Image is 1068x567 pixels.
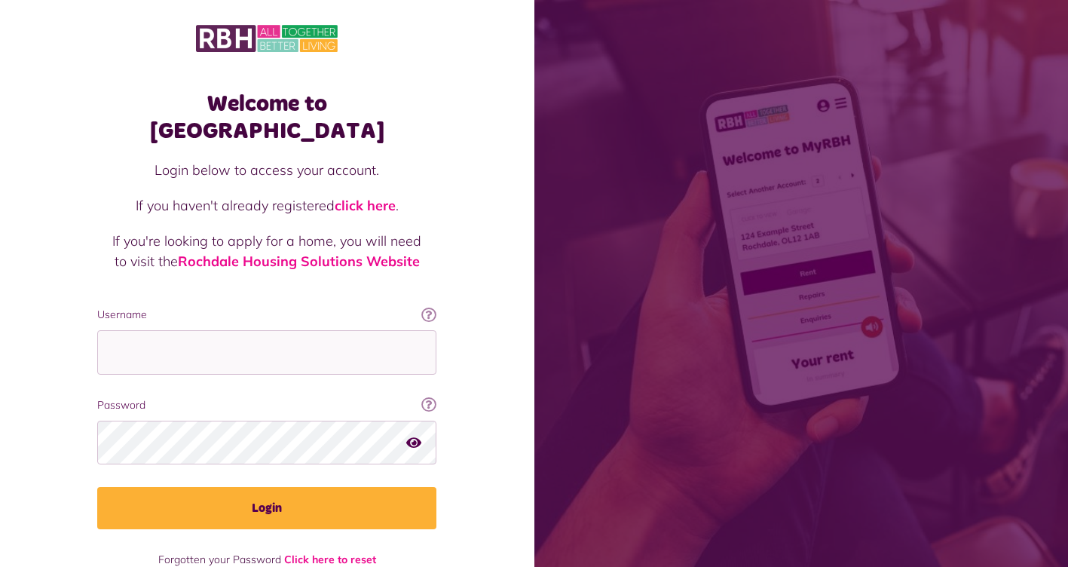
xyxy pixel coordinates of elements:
p: If you haven't already registered . [112,195,421,216]
a: Click here to reset [284,553,376,566]
label: Username [97,307,436,323]
a: click here [335,197,396,214]
label: Password [97,397,436,413]
p: Login below to access your account. [112,160,421,180]
img: MyRBH [196,23,338,54]
h1: Welcome to [GEOGRAPHIC_DATA] [97,90,436,145]
p: If you're looking to apply for a home, you will need to visit the [112,231,421,271]
button: Login [97,487,436,529]
a: Rochdale Housing Solutions Website [178,253,420,270]
span: Forgotten your Password [158,553,281,566]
